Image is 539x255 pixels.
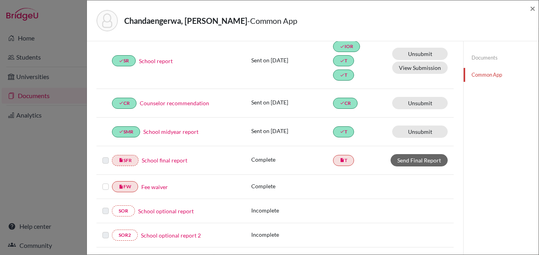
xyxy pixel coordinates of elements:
a: School optional report [138,207,194,215]
i: done [119,129,123,134]
a: doneT [333,126,354,137]
a: Common App [464,68,539,82]
p: Incomplete [251,230,333,239]
a: insert_drive_fileFW [112,181,138,192]
i: insert_drive_file [119,158,123,162]
a: Documents [464,51,539,65]
i: done [119,58,123,63]
a: SOR2 [112,230,138,241]
i: insert_drive_file [119,184,123,189]
p: Sent on [DATE] [251,127,333,135]
i: done [340,44,345,49]
span: - Common App [247,16,297,25]
a: doneT [333,70,354,81]
a: Send Final Report [391,154,448,166]
a: SOR [112,205,135,216]
button: Close [530,4,535,13]
a: School report [139,57,173,65]
i: done [340,100,345,105]
a: Fee waiver [141,183,168,191]
a: Unsubmit [392,48,448,60]
a: Counselor recommendation [140,99,209,107]
strong: Chandaengerwa, [PERSON_NAME] [124,16,247,25]
i: done [119,100,123,105]
span: × [530,2,535,14]
a: School midyear report [143,127,198,136]
a: insert_drive_fileT [333,155,354,166]
a: doneCR [333,98,358,109]
button: View Submission [392,62,448,74]
i: insert_drive_file [340,158,345,162]
p: Incomplete [251,206,333,214]
i: done [340,73,345,77]
a: School optional report 2 [141,231,201,240]
a: doneSR [112,55,136,66]
a: School final report [142,156,187,164]
i: done [340,129,345,134]
p: Sent on [DATE] [251,98,333,106]
a: doneCR [112,98,137,109]
a: insert_drive_fileSFR [112,155,139,166]
p: Complete [251,182,333,190]
i: done [340,58,345,63]
p: Sent on [DATE] [251,56,333,64]
a: doneT [333,55,354,66]
a: doneSMR [112,126,140,137]
a: Unsubmit [392,126,448,138]
a: doneIOR [333,41,360,52]
p: Complete [251,155,333,164]
a: Unsubmit [392,97,448,109]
